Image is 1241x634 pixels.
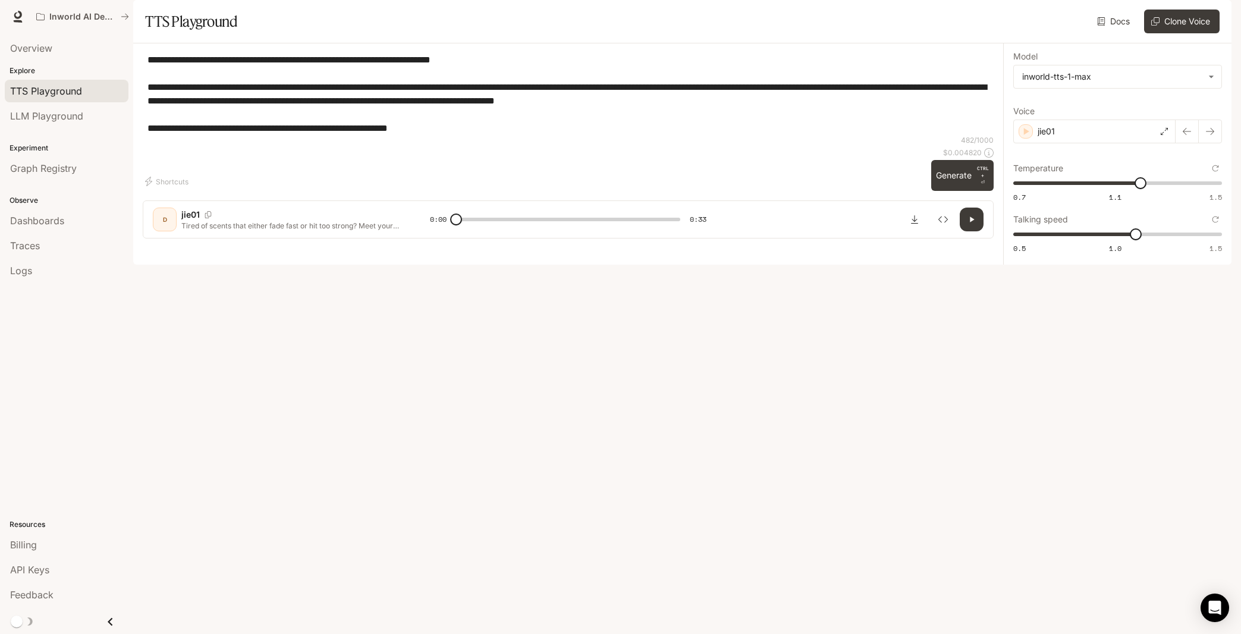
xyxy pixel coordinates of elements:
p: Temperature [1013,164,1063,172]
p: Model [1013,52,1038,61]
a: Docs [1095,10,1135,33]
p: 482 / 1000 [961,135,994,145]
span: 1.1 [1109,192,1121,202]
span: 1.0 [1109,243,1121,253]
button: Clone Voice [1144,10,1220,33]
h1: TTS Playground [145,10,237,33]
p: Tired of scents that either fade fast or hit too strong? Meet your new go-to. Midnight Marine’s t... [181,221,401,231]
p: jie01 [181,209,200,221]
span: 1.5 [1209,192,1222,202]
p: Inworld AI Demos [49,12,116,22]
span: 0.5 [1013,243,1026,253]
p: jie01 [1038,125,1055,137]
button: Inspect [931,208,955,231]
button: Shortcuts [143,172,193,191]
p: Voice [1013,107,1035,115]
div: inworld-tts-1-max [1014,65,1221,88]
button: All workspaces [31,5,134,29]
p: Talking speed [1013,215,1068,224]
p: ⏎ [976,165,989,186]
div: Open Intercom Messenger [1201,594,1229,622]
span: 0.7 [1013,192,1026,202]
button: Reset to default [1209,213,1222,226]
button: Reset to default [1209,162,1222,175]
div: inworld-tts-1-max [1022,71,1202,83]
div: D [155,210,174,229]
p: CTRL + [976,165,989,179]
span: 0:33 [690,214,706,225]
span: 0:00 [430,214,447,225]
button: Download audio [903,208,926,231]
span: 1.5 [1209,243,1222,253]
button: GenerateCTRL +⏎ [931,160,994,191]
button: Copy Voice ID [200,211,216,218]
